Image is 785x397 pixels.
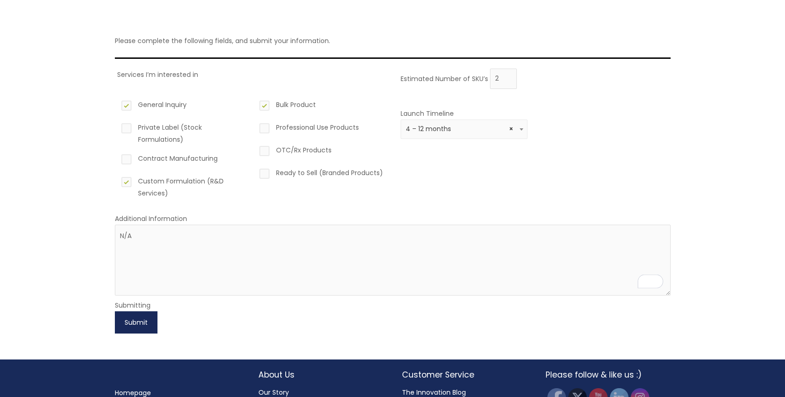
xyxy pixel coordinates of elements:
[402,388,466,397] a: The Innovation Blog
[119,152,247,168] label: Contract Manufacturing
[115,299,671,311] div: Submitting
[119,175,247,199] label: Custom Formulation (R&D Services)
[115,225,671,296] textarea: To enrich screen reader interactions, please activate Accessibility in Grammarly extension settings
[402,369,527,381] h2: Customer Service
[115,214,187,223] label: Additional Information
[119,99,247,114] label: General Inquiry
[401,109,454,118] label: Launch Timeline
[117,70,198,79] label: Services I’m interested in
[258,369,383,381] h2: About Us
[406,125,522,133] span: 4 – 12 months
[258,388,289,397] a: Our Story
[401,120,528,139] span: 4 – 12 months
[257,99,385,114] label: Bulk Product
[490,69,517,89] input: Please enter the estimated number of skus
[509,125,513,133] span: Remove all items
[119,121,247,145] label: Private Label (Stock Formulations)
[257,144,385,160] label: OTC/Rx Products
[401,74,488,83] label: Estimated Number of SKU’s
[115,35,671,47] p: Please complete the following fields, and submit your information.
[257,121,385,137] label: Professional Use Products
[115,311,157,334] button: Submit
[546,369,671,381] h2: Please follow & like us :)
[257,167,385,183] label: Ready to Sell (Branded Products)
